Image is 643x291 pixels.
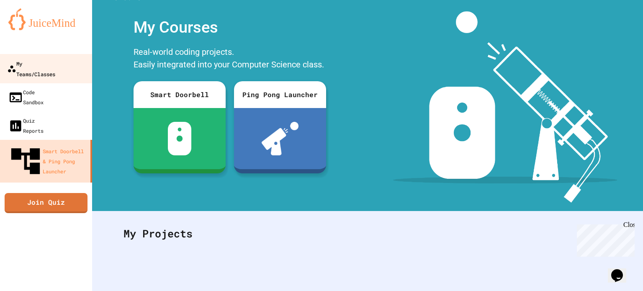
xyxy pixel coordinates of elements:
div: Real-world coding projects. Easily integrated into your Computer Science class. [129,44,330,75]
iframe: chat widget [608,258,635,283]
img: sdb-white.svg [168,122,192,155]
div: Smart Doorbell [134,81,226,108]
iframe: chat widget [574,221,635,257]
img: banner-image-my-projects.png [393,11,617,203]
div: Chat with us now!Close [3,3,58,53]
div: Smart Doorbell & Ping Pong Launcher [8,144,87,178]
div: My Courses [129,11,330,44]
a: Join Quiz [5,193,87,213]
div: Ping Pong Launcher [234,81,326,108]
div: Quiz Reports [8,116,44,136]
div: Code Sandbox [8,87,44,107]
img: logo-orange.svg [8,8,84,30]
div: My Projects [115,217,620,250]
div: My Teams/Classes [7,58,55,79]
img: ppl-with-ball.png [262,122,299,155]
